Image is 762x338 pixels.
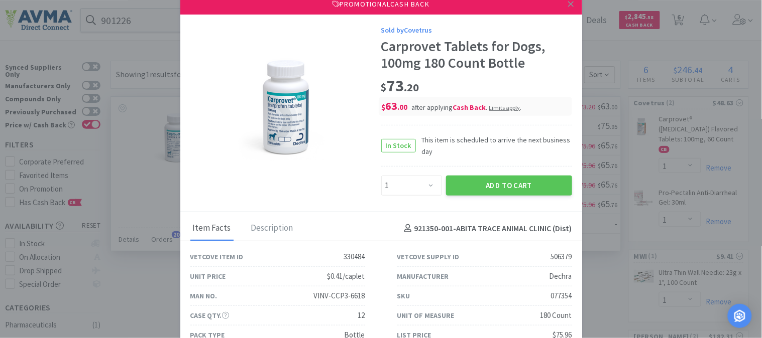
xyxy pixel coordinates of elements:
[190,271,226,282] div: Unit Price
[249,216,296,241] div: Description
[381,25,572,36] div: Sold by Covetrus
[237,48,334,173] img: 40b97097fbef4358af4358d2b55f1c30_506379.png
[397,310,455,321] div: Unit of Measure
[397,271,449,282] div: Manufacturer
[550,270,572,282] div: Dechra
[381,80,387,94] span: $
[446,176,572,196] button: Add to Cart
[190,216,234,241] div: Item Facts
[540,309,572,321] div: 180 Count
[190,310,229,321] div: Case Qty.
[190,251,244,262] div: Vetcove Item ID
[412,103,522,112] span: after applying .
[416,134,572,157] span: This item is scheduled to arrive the next business day
[453,103,486,112] i: Cash Back
[358,309,365,321] div: 12
[344,251,365,263] div: 330484
[551,251,572,263] div: 506379
[398,102,408,112] span: . 00
[397,290,410,301] div: SKU
[489,104,520,111] span: Limits apply
[404,80,419,94] span: . 20
[328,270,365,282] div: $0.41/caplet
[381,38,572,72] div: Carprovet Tablets for Dogs, 100mg 180 Count Bottle
[397,251,460,262] div: Vetcove Supply ID
[400,222,572,235] h4: 921350-001 - ABITA TRACE ANIMAL CLINIC (Dist)
[728,304,752,328] div: Open Intercom Messenger
[382,139,415,152] span: In Stock
[381,76,419,96] span: 73
[489,103,522,112] div: .
[382,99,408,113] span: 63
[551,290,572,302] div: 077354
[382,102,386,112] span: $
[314,290,365,302] div: VINV-CCP3-6618
[190,290,217,301] div: Man No.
